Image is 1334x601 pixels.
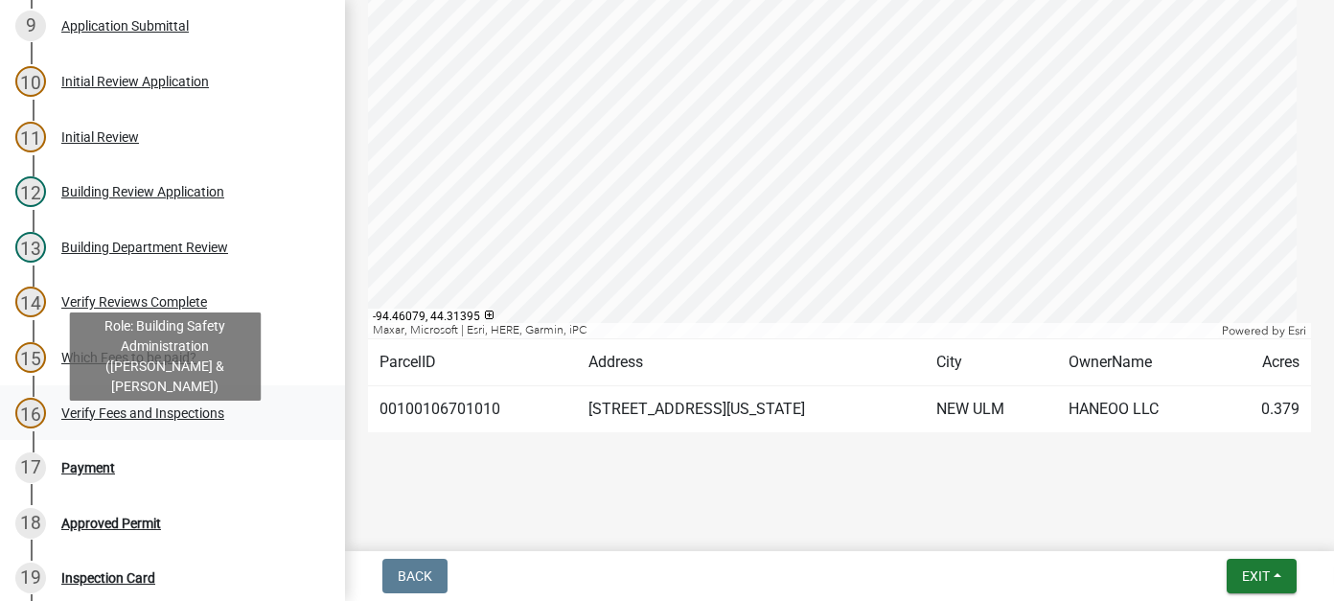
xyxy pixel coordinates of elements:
div: Role: Building Safety Administration ([PERSON_NAME] & [PERSON_NAME]) [69,312,261,401]
td: Address [577,339,925,386]
div: 12 [15,176,46,207]
td: City [925,339,1057,386]
td: [STREET_ADDRESS][US_STATE] [577,386,925,433]
td: OwnerName [1057,339,1222,386]
td: 00100106701010 [368,386,577,433]
div: 10 [15,66,46,97]
div: Verify Fees and Inspections [61,406,224,420]
div: 19 [15,563,46,593]
div: Payment [61,461,115,474]
div: 14 [15,287,46,317]
a: Esri [1288,324,1306,337]
td: ParcelID [368,339,577,386]
div: Verify Reviews Complete [61,295,207,309]
div: 11 [15,122,46,152]
div: Building Department Review [61,241,228,254]
div: Inspection Card [61,571,155,585]
td: 0.379 [1222,386,1311,433]
div: Approved Permit [61,517,161,530]
div: 16 [15,398,46,428]
button: Exit [1227,559,1297,593]
td: NEW ULM [925,386,1057,433]
div: 15 [15,342,46,373]
div: Building Review Application [61,185,224,198]
div: 17 [15,452,46,483]
button: Back [382,559,448,593]
td: Acres [1222,339,1311,386]
span: Back [398,568,432,584]
div: 13 [15,232,46,263]
div: Initial Review Application [61,75,209,88]
div: Powered by [1217,323,1311,338]
div: 9 [15,11,46,41]
span: Exit [1242,568,1270,584]
div: Which Fees to be paid? [61,351,196,364]
div: Application Submittal [61,19,189,33]
div: Initial Review [61,130,139,144]
div: 18 [15,508,46,539]
div: Maxar, Microsoft | Esri, HERE, Garmin, iPC [368,323,1217,338]
td: HANEOO LLC [1057,386,1222,433]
